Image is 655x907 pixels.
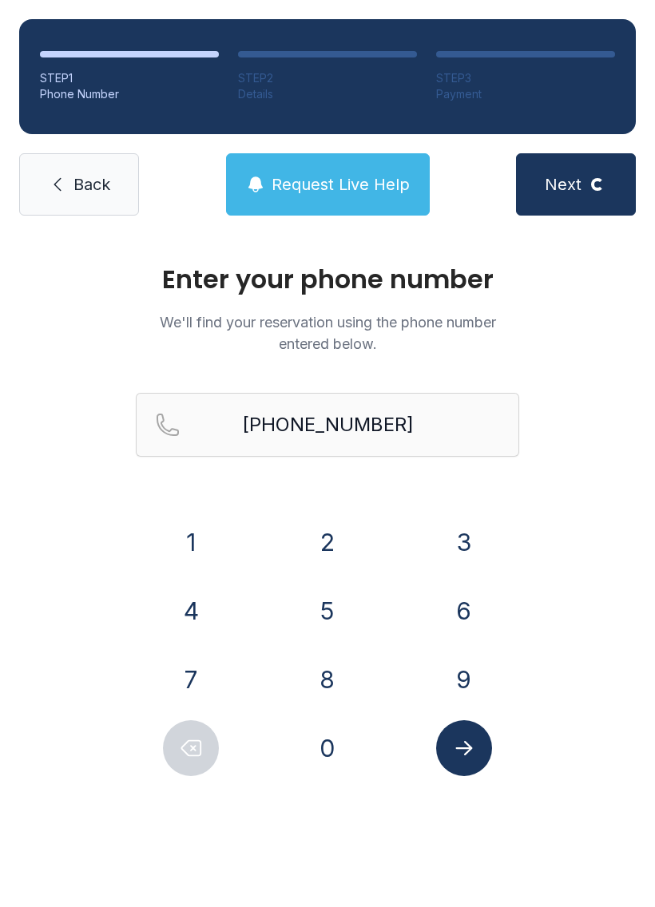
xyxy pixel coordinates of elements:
[300,583,355,639] button: 5
[436,514,492,570] button: 3
[436,720,492,776] button: Submit lookup form
[238,86,417,102] div: Details
[73,173,110,196] span: Back
[40,86,219,102] div: Phone Number
[136,267,519,292] h1: Enter your phone number
[238,70,417,86] div: STEP 2
[136,311,519,354] p: We'll find your reservation using the phone number entered below.
[300,514,355,570] button: 2
[163,583,219,639] button: 4
[436,86,615,102] div: Payment
[300,720,355,776] button: 0
[272,173,410,196] span: Request Live Help
[436,652,492,707] button: 9
[40,70,219,86] div: STEP 1
[436,583,492,639] button: 6
[136,393,519,457] input: Reservation phone number
[545,173,582,196] span: Next
[163,720,219,776] button: Delete number
[163,514,219,570] button: 1
[163,652,219,707] button: 7
[300,652,355,707] button: 8
[436,70,615,86] div: STEP 3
